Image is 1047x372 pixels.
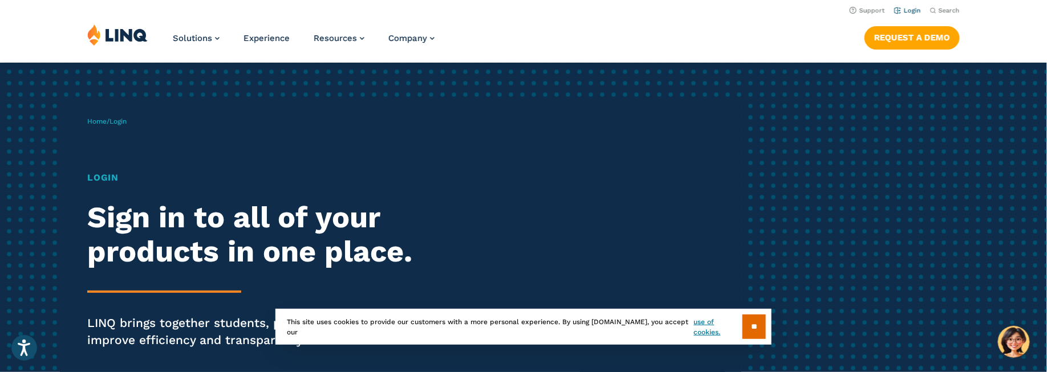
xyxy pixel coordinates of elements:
a: Login [894,7,921,14]
a: Company [388,33,435,43]
h2: Sign in to all of your products in one place. [87,201,490,269]
button: Open Search Bar [930,6,960,15]
a: Home [87,117,107,125]
span: Login [109,117,127,125]
button: Hello, have a question? Let’s chat. [998,326,1030,358]
a: Support [850,7,885,14]
h1: Login [87,171,490,185]
a: use of cookies. [694,317,742,337]
nav: Button Navigation [865,24,960,49]
p: LINQ brings together students, parents and all your departments to improve efficiency and transpa... [87,314,490,349]
a: Experience [244,33,290,43]
img: LINQ | K‑12 Software [87,24,148,46]
a: Resources [314,33,364,43]
span: Resources [314,33,357,43]
a: Solutions [173,33,220,43]
div: This site uses cookies to provide our customers with a more personal experience. By using [DOMAIN... [275,309,772,345]
span: Company [388,33,427,43]
span: / [87,117,127,125]
span: Search [939,7,960,14]
span: Solutions [173,33,212,43]
a: Request a Demo [865,26,960,49]
nav: Primary Navigation [173,24,435,62]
